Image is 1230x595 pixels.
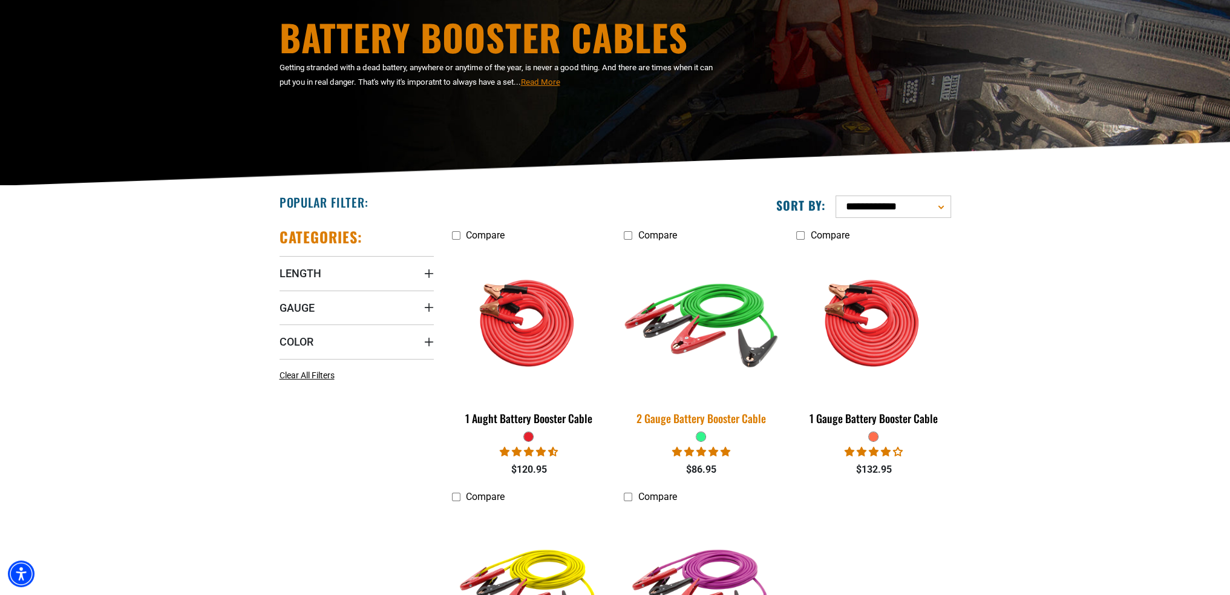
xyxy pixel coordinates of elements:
[810,229,849,241] span: Compare
[280,266,321,280] span: Length
[500,446,558,458] span: 4.56 stars
[796,462,950,477] div: $132.95
[453,253,605,392] img: features
[796,247,950,431] a: orange 1 Gauge Battery Booster Cable
[797,253,950,392] img: orange
[452,413,606,424] div: 1 Aught Battery Booster Cable
[672,446,730,458] span: 5.00 stars
[624,413,778,424] div: 2 Gauge Battery Booster Cable
[452,462,606,477] div: $120.95
[280,194,368,210] h2: Popular Filter:
[638,229,676,241] span: Compare
[280,19,721,55] h1: Battery Booster Cables
[638,491,676,502] span: Compare
[280,228,363,246] h2: Categories:
[845,446,903,458] span: 4.00 stars
[617,245,786,400] img: green
[280,324,434,358] summary: Color
[452,247,606,431] a: features 1 Aught Battery Booster Cable
[624,462,778,477] div: $86.95
[280,63,713,87] span: Getting stranded with a dead battery, anywhere or anytime of the year, is never a good thing. And...
[280,256,434,290] summary: Length
[796,413,950,424] div: 1 Gauge Battery Booster Cable
[466,229,505,241] span: Compare
[521,77,560,87] span: Read More
[280,335,313,349] span: Color
[280,301,315,315] span: Gauge
[466,491,505,502] span: Compare
[8,560,34,587] div: Accessibility Menu
[280,370,335,380] span: Clear All Filters
[280,369,339,382] a: Clear All Filters
[624,247,778,431] a: green 2 Gauge Battery Booster Cable
[280,291,434,324] summary: Gauge
[776,197,826,213] label: Sort by:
